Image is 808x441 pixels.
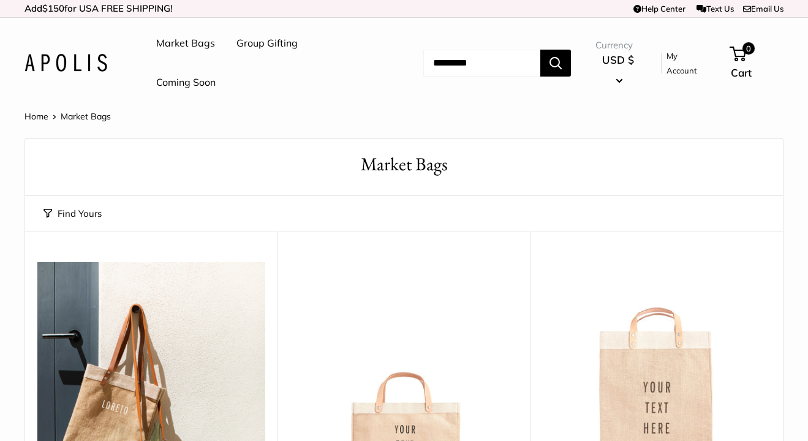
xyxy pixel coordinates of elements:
h1: Market Bags [43,151,765,178]
span: Cart [731,66,752,79]
span: 0 [742,42,755,55]
span: Market Bags [61,111,111,122]
input: Search... [423,50,540,77]
a: My Account [666,48,710,78]
a: Help Center [633,4,685,13]
a: Email Us [743,4,783,13]
a: Market Bags [156,34,215,53]
img: Apolis [25,54,107,72]
span: Currency [595,37,640,54]
a: 0 Cart [731,43,783,83]
span: $150 [42,2,64,14]
a: Group Gifting [236,34,298,53]
button: USD $ [595,50,640,89]
nav: Breadcrumb [25,108,111,124]
button: Search [540,50,571,77]
a: Home [25,111,48,122]
span: USD $ [602,53,634,66]
a: Text Us [697,4,734,13]
button: Find Yours [43,205,102,222]
a: Coming Soon [156,73,216,92]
